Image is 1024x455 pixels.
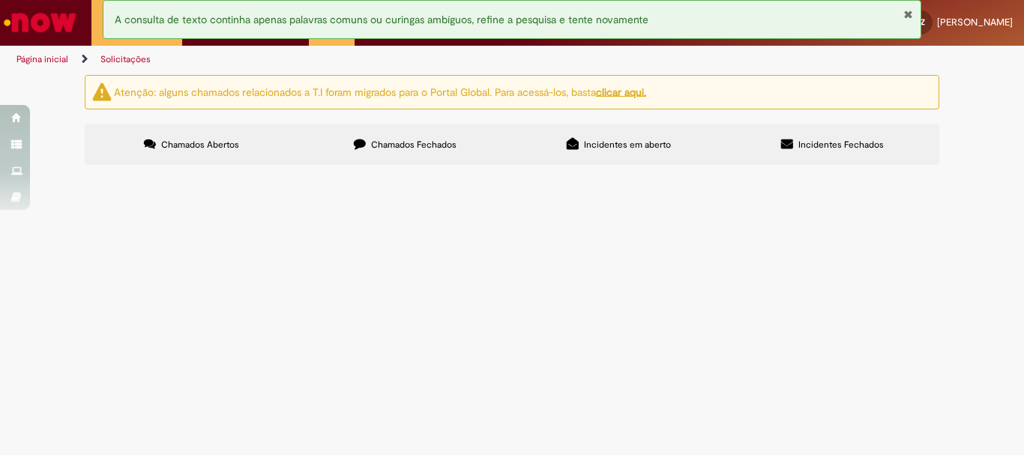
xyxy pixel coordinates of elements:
[16,53,68,65] a: Página inicial
[115,13,648,26] span: A consulta de texto continha apenas palavras comuns ou curingas ambíguos, refine a pesquisa e ten...
[584,139,671,151] span: Incidentes em aberto
[371,139,457,151] span: Chamados Fechados
[1,7,79,37] img: ServiceNow
[596,85,646,98] a: clicar aqui.
[100,53,151,65] a: Solicitações
[937,16,1013,28] span: [PERSON_NAME]
[903,8,913,20] button: Fechar Notificação
[161,139,239,151] span: Chamados Abertos
[798,139,884,151] span: Incidentes Fechados
[11,46,672,73] ul: Trilhas de página
[114,85,646,98] ng-bind-html: Atenção: alguns chamados relacionados a T.I foram migrados para o Portal Global. Para acessá-los,...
